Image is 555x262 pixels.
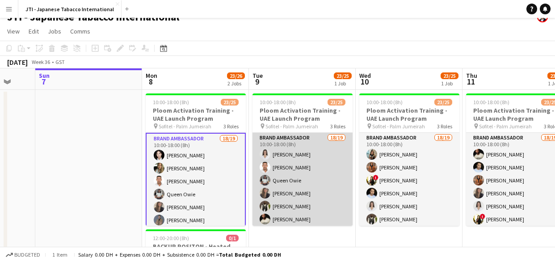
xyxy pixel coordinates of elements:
span: Sofitel - Palm Jumeirah [159,123,211,130]
h3: Ploom Activation Training - UAE Launch Program [359,106,459,123]
span: Budgeted [14,252,40,258]
h3: Ploom Activation Training - UAE Launch Program [146,106,246,123]
div: [DATE] [7,58,28,67]
span: Sofitel - Palm Jumeirah [265,123,318,130]
span: 10:00-18:00 (8h) [260,99,296,106]
a: Edit [25,25,42,37]
span: 12:00-20:00 (8h) [153,235,189,241]
h3: Ploom Activation Training - UAE Launch Program [252,106,353,123]
span: 3 Roles [437,123,452,130]
span: Thu [466,72,477,80]
span: Sofitel - Palm Jumeirah [479,123,532,130]
span: 3 Roles [330,123,345,130]
app-job-card: 10:00-18:00 (8h)23/25Ploom Activation Training - UAE Launch Program Sofitel - Palm Jumeirah3 Role... [146,93,246,226]
span: 3 Roles [223,123,239,130]
div: Salary 0.00 DH + Expenses 0.00 DH + Subsistence 0.00 DH = [78,251,281,258]
span: 23/25 [441,72,458,79]
app-job-card: 10:00-18:00 (8h)23/25Ploom Activation Training - UAE Launch Program Sofitel - Palm Jumeirah3 Role... [359,93,459,226]
div: 1 Job [441,80,458,87]
span: 23/25 [434,99,452,106]
h3: BACKUP POSITON - Heated Tobacco - UAE Launch Program [146,242,246,258]
span: Tue [252,72,263,80]
span: Jobs [48,27,61,35]
span: 23/25 [328,99,345,106]
span: 0/1 [226,235,239,241]
span: ! [480,214,485,219]
app-job-card: 10:00-18:00 (8h)23/25Ploom Activation Training - UAE Launch Program Sofitel - Palm Jumeirah3 Role... [252,93,353,226]
span: Edit [29,27,39,35]
span: Sun [39,72,50,80]
span: 10 [358,76,371,87]
span: 10:00-18:00 (8h) [473,99,509,106]
a: Comms [67,25,94,37]
span: ! [373,175,378,180]
span: 10:00-18:00 (8h) [153,99,189,106]
span: 23/26 [227,72,245,79]
span: 1 item [49,251,71,258]
a: View [4,25,23,37]
div: GST [55,59,65,65]
span: Comms [70,27,90,35]
span: 8 [144,76,157,87]
span: 23/25 [334,72,352,79]
span: 11 [465,76,477,87]
button: Budgeted [4,250,42,260]
span: 9 [251,76,263,87]
span: Total Budgeted 0.00 DH [219,251,281,258]
button: JTI - Japanese Tabacco International [18,0,122,18]
div: 2 Jobs [227,80,244,87]
span: Mon [146,72,157,80]
a: Jobs [44,25,65,37]
div: 1 Job [334,80,351,87]
span: Sofitel - Palm Jumeirah [372,123,425,130]
span: Week 36 [29,59,52,65]
span: 7 [38,76,50,87]
span: 10:00-18:00 (8h) [366,99,403,106]
span: 23/25 [221,99,239,106]
span: View [7,27,20,35]
span: Wed [359,72,371,80]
